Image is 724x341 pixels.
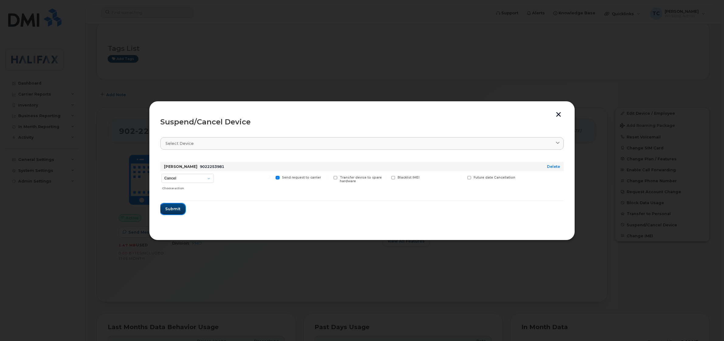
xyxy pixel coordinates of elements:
[460,176,463,179] input: Future date Cancellation
[474,176,515,179] span: Future date Cancellation
[282,176,321,179] span: Send request to carrier
[165,141,194,146] span: Select device
[698,315,719,336] iframe: Messenger Launcher
[160,118,564,126] div: Suspend/Cancel Device
[200,164,224,169] span: 9022253981
[547,164,560,169] a: Delete
[160,137,564,150] a: Select device
[160,204,185,214] button: Submit
[162,183,214,191] div: Choose action
[165,206,180,212] span: Submit
[268,176,271,179] input: Send request to carrier
[340,176,382,183] span: Transfer device to spare hardware
[384,176,387,179] input: Blacklist IMEI
[398,176,419,179] span: Blacklist IMEI
[164,164,197,169] strong: [PERSON_NAME]
[326,176,329,179] input: Transfer device to spare hardware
